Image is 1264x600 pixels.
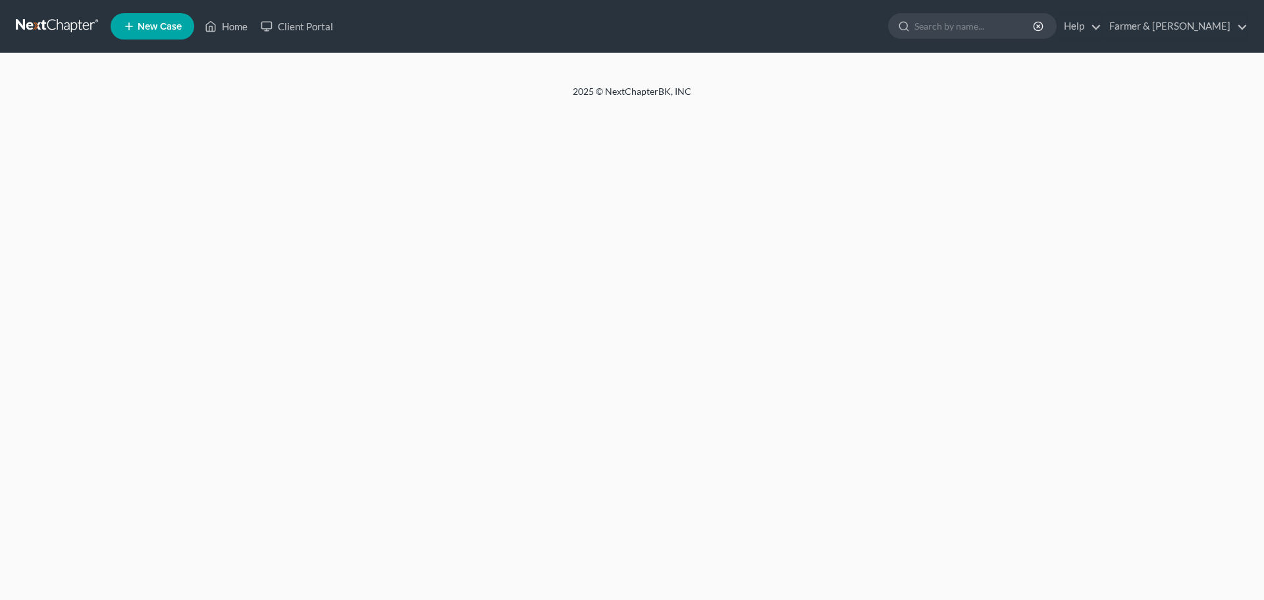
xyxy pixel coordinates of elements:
input: Search by name... [914,14,1035,38]
a: Help [1057,14,1101,38]
span: New Case [138,22,182,32]
div: 2025 © NextChapterBK, INC [257,85,1007,109]
a: Client Portal [254,14,340,38]
a: Farmer & [PERSON_NAME] [1103,14,1248,38]
a: Home [198,14,254,38]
